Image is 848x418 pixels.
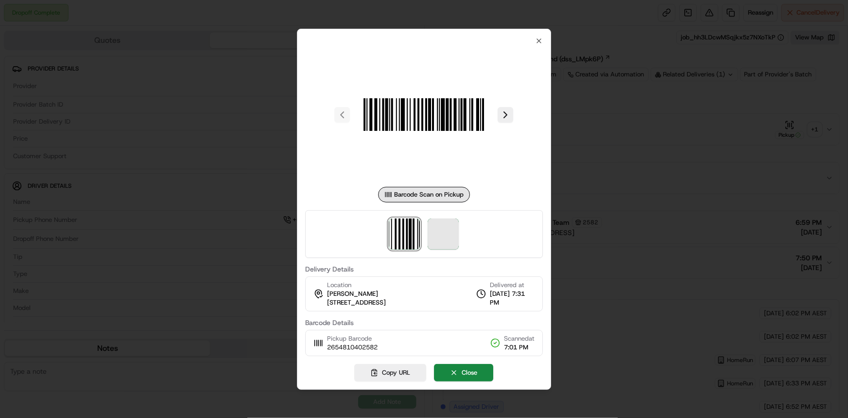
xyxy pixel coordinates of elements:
span: [STREET_ADDRESS] [327,298,386,307]
span: Scanned at [504,334,535,343]
span: 2654810402582 [327,343,378,352]
img: barcode_scan_on_pickup image [389,218,420,250]
div: Barcode Scan on Pickup [378,187,470,202]
span: 7:01 PM [504,343,535,352]
span: Pickup Barcode [327,334,378,343]
span: [DATE] 7:31 PM [490,290,535,307]
span: [PERSON_NAME] [327,290,378,298]
span: Delivered at [490,281,535,290]
button: Close [434,364,494,382]
span: Location [327,281,351,290]
img: barcode_scan_on_pickup image [354,45,494,185]
label: Delivery Details [305,266,543,273]
label: Barcode Details [305,319,543,326]
button: Copy URL [355,364,427,382]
